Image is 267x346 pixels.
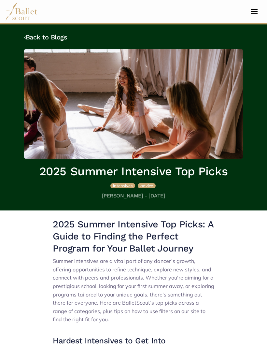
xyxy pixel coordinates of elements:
a: ‹Back to Blogs [24,33,67,41]
span: Summer intensives are a vital part of any dancer’s growth, offering opportunities to refine techn... [53,258,214,323]
h2: 2025 Summer Intensive Top Picks: A Guide to Finding the Perfect Program for Your Ballet Journey [53,218,214,254]
a: intensives [110,182,136,189]
h3: Hardest Intensives to Get Into [53,336,214,346]
span: intensives [113,183,133,188]
code: ‹ [24,33,26,41]
a: advice [138,182,156,189]
img: header_image.img [24,49,243,159]
span: advice [140,183,153,188]
h5: [PERSON_NAME] - [DATE] [24,193,243,199]
h1: 2025 Summer Intensive Top Picks [24,164,243,179]
button: Toggle navigation [246,8,262,15]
